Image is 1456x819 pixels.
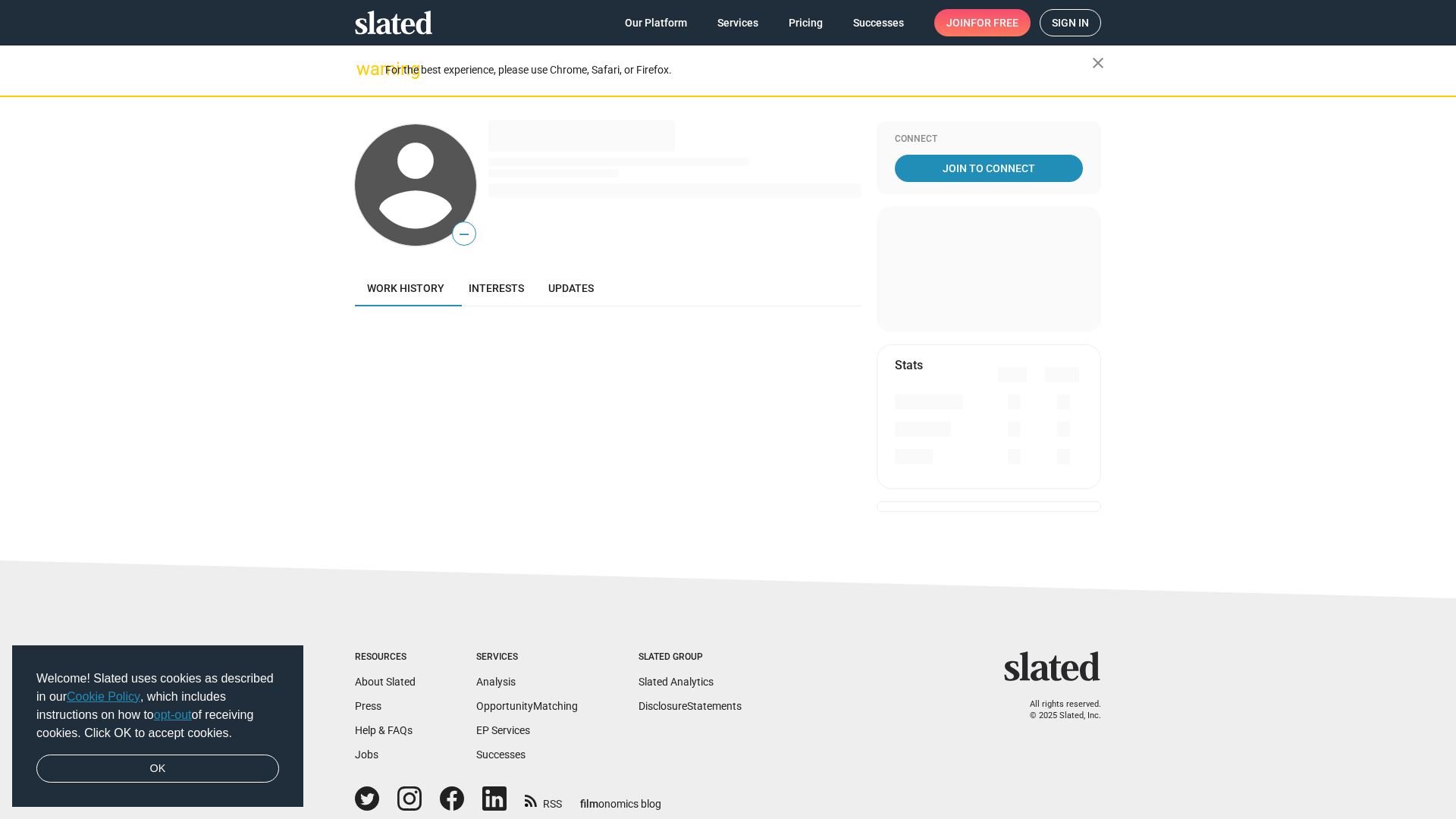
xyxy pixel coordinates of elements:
[971,9,1018,36] span: for free
[625,9,687,36] span: Our Platform
[476,700,578,712] a: OpportunityMatching
[154,708,192,721] a: opt-out
[36,755,279,783] a: dismiss cookie message
[355,651,416,664] div: Resources
[946,9,1018,36] span: Join
[1040,9,1101,36] a: Sign in
[895,357,923,373] mat-card-title: Stats
[355,676,416,688] a: About Slated
[613,9,699,36] a: Our Platform
[1014,699,1101,721] p: All rights reserved. © 2025 Slated, Inc.
[1052,10,1089,36] span: Sign in
[1089,54,1107,72] mat-icon: close
[355,700,381,712] a: Press
[36,670,279,742] span: Welcome! Slated uses cookies as described in our , which includes instructions on how to of recei...
[355,748,378,761] a: Jobs
[453,224,475,244] span: —
[841,9,916,36] a: Successes
[777,9,835,36] a: Pricing
[934,9,1031,36] a: Joinfor free
[639,651,742,664] div: Slated Group
[367,282,444,294] span: Work history
[580,785,661,811] a: filmonomics blog
[717,9,758,36] span: Services
[476,676,516,688] a: Analysis
[580,798,598,810] span: film
[895,133,1083,146] div: Connect
[356,60,375,78] mat-icon: warning
[67,690,140,703] a: Cookie Policy
[355,724,413,736] a: Help & FAQs
[385,60,1092,80] div: For the best experience, please use Chrome, Safari, or Firefox.
[469,282,524,294] span: Interests
[895,155,1083,182] a: Join To Connect
[853,9,904,36] span: Successes
[639,700,742,712] a: DisclosureStatements
[639,676,714,688] a: Slated Analytics
[476,651,578,664] div: Services
[548,282,594,294] span: Updates
[457,270,536,306] a: Interests
[476,724,530,736] a: EP Services
[355,270,457,306] a: Work history
[476,748,526,761] a: Successes
[705,9,770,36] a: Services
[536,270,606,306] a: Updates
[898,155,1080,182] span: Join To Connect
[789,9,823,36] span: Pricing
[525,788,562,811] a: RSS
[12,645,303,808] div: cookieconsent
